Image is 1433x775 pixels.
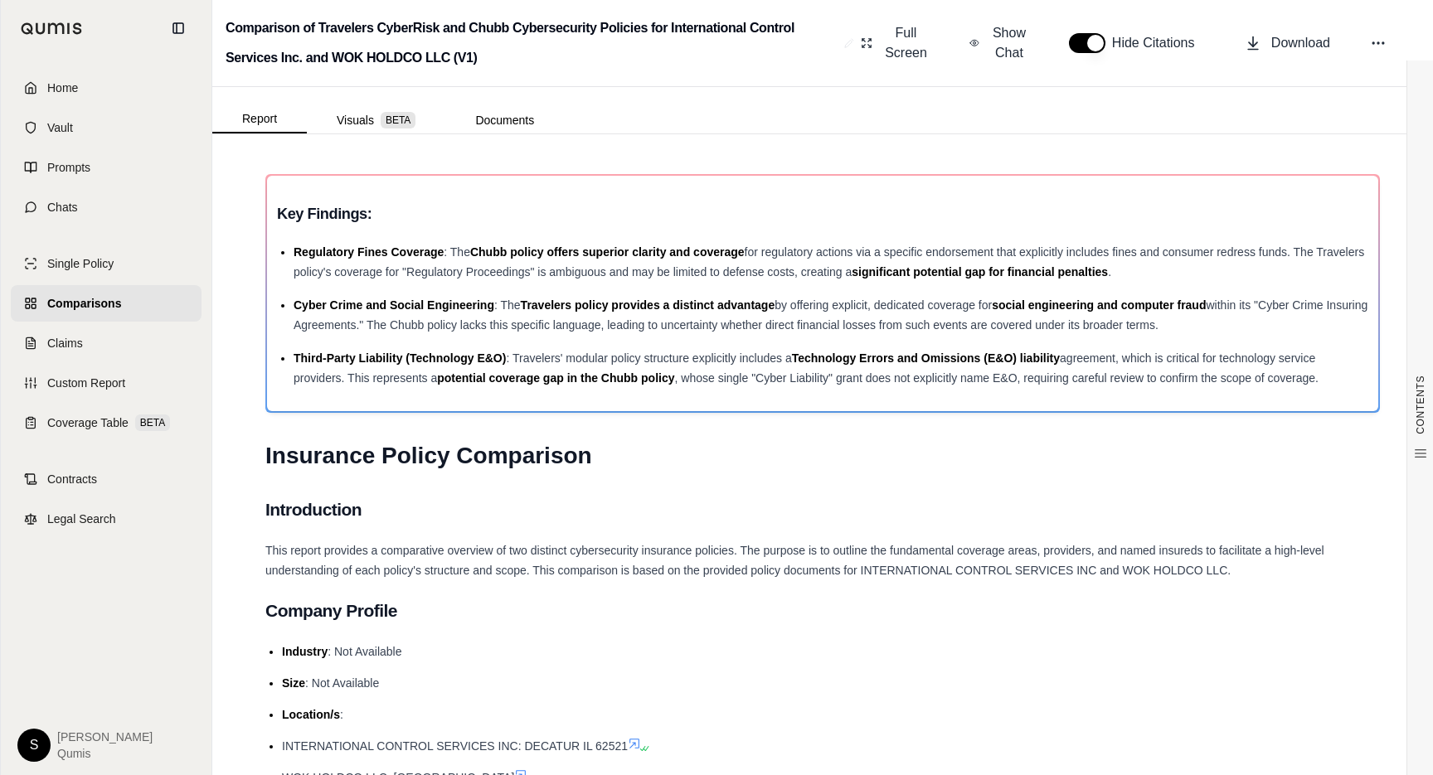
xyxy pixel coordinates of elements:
[47,255,114,272] span: Single Policy
[1271,33,1330,53] span: Download
[47,414,129,431] span: Coverage Table
[165,15,192,41] button: Collapse sidebar
[11,189,202,225] a: Chats
[307,107,445,133] button: Visuals
[775,298,992,312] span: by offering explicit, dedicated coverage for
[11,404,202,441] a: Coverage TableBETA
[265,433,1380,479] h1: Insurance Policy Comparison
[17,729,51,762] div: S
[340,708,343,721] span: :
[792,351,1060,365] span: Technology Errors and Omissions (E&O) liability
[47,199,78,216] span: Chats
[11,70,202,106] a: Home
[381,112,415,128] span: BETA
[47,335,83,351] span: Claims
[47,511,116,527] span: Legal Search
[989,23,1029,63] span: Show Chat
[470,245,745,259] span: Chubb policy offers superior clarity and coverage
[494,298,521,312] span: : The
[226,13,838,73] h2: Comparison of Travelers CyberRisk and Chubb Cybersecurity Policies for International Control Serv...
[47,471,97,487] span: Contracts
[294,245,1364,279] span: for regulatory actions via a specific endorsement that explicitly includes fines and consumer red...
[11,285,202,322] a: Comparisons
[282,676,305,690] span: Size
[277,199,1368,229] h3: Key Findings:
[11,109,202,146] a: Vault
[294,245,444,259] span: Regulatory Fines Coverage
[1238,27,1337,60] button: Download
[1112,33,1205,53] span: Hide Citations
[47,375,125,391] span: Custom Report
[47,295,121,312] span: Comparisons
[294,298,494,312] span: Cyber Crime and Social Engineering
[265,492,1380,527] h2: Introduction
[506,351,791,365] span: : Travelers' modular policy structure explicitly includes a
[992,298,1206,312] span: social engineering and computer fraud
[47,80,78,96] span: Home
[282,645,328,658] span: Industry
[11,149,202,186] a: Prompts
[47,119,73,136] span: Vault
[305,676,379,690] span: : Not Available
[11,501,202,537] a: Legal Search
[57,729,153,745] span: [PERSON_NAME]
[282,708,340,721] span: Location/s
[47,159,90,176] span: Prompts
[11,245,202,282] a: Single Policy
[212,105,307,133] button: Report
[265,593,1380,628] h2: Company Profile
[57,745,153,762] span: Qumis
[852,265,1108,279] span: significant potential gap for financial penalties
[135,414,170,431] span: BETA
[437,371,674,385] span: potential coverage gap in the Chubb policy
[854,17,936,70] button: Full Screen
[1108,265,1111,279] span: .
[294,351,506,365] span: Third-Party Liability (Technology E&O)
[328,645,401,658] span: : Not Available
[11,365,202,401] a: Custom Report
[963,17,1036,70] button: Show Chat
[445,107,564,133] button: Documents
[21,22,83,35] img: Qumis Logo
[282,739,628,753] span: INTERNATIONAL CONTROL SERVICES INC: DECATUR IL 62521
[521,298,775,312] span: Travelers policy provides a distinct advantage
[11,325,202,361] a: Claims
[11,461,202,497] a: Contracts
[444,245,470,259] span: : The
[1414,375,1427,434] span: CONTENTS
[675,371,1319,385] span: , whose single "Cyber Liability" grant does not explicitly name E&O, requiring careful review to ...
[882,23,930,63] span: Full Screen
[265,544,1324,577] span: This report provides a comparative overview of two distinct cybersecurity insurance policies. The...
